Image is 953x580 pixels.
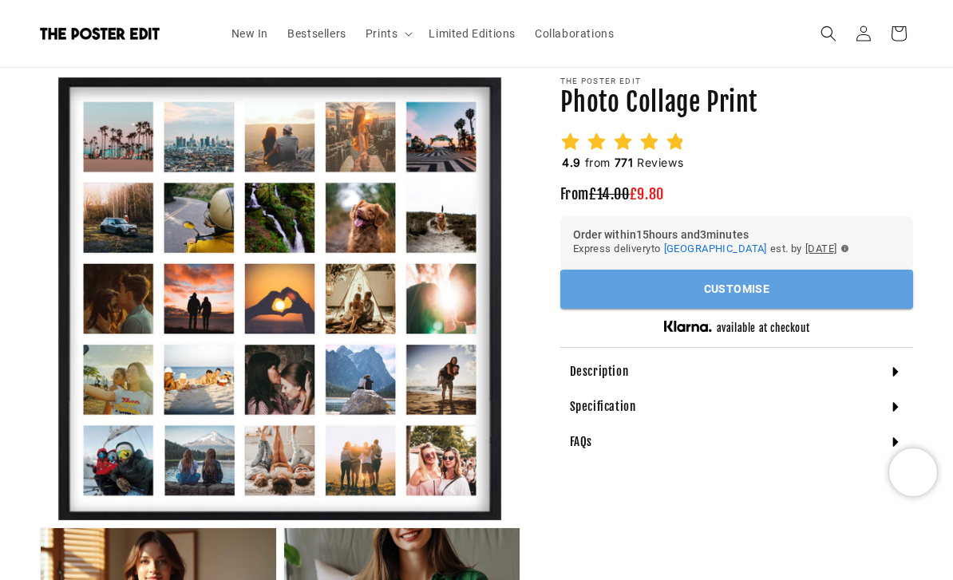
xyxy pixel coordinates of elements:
h4: Specification [570,399,636,415]
h1: Photo Collage Print [560,86,913,120]
img: The Poster Edit [40,27,160,40]
div: outlined primary button group [560,270,913,309]
a: The Poster Edit [34,22,206,46]
button: [GEOGRAPHIC_DATA] [664,240,767,258]
a: Collaborations [525,17,623,50]
span: Prints [366,26,398,41]
button: Customise [560,270,913,309]
iframe: Chatra live chat [889,448,937,496]
span: £14.00 [589,185,630,203]
p: The Poster Edit [560,77,913,86]
span: [DATE] [805,240,837,258]
span: £9.80 [630,185,664,203]
a: Bestsellers [278,17,356,50]
h5: available at checkout [717,322,810,335]
summary: Prints [356,17,420,50]
span: Limited Editions [429,26,516,41]
h6: Order within 15 hours and 3 minutes [573,229,900,240]
span: Express delivery to [573,240,661,258]
span: Bestsellers [287,26,346,41]
span: 4.9 [562,156,581,169]
a: Limited Editions [419,17,525,50]
span: [GEOGRAPHIC_DATA] [664,243,767,254]
h2: from Reviews [560,155,686,171]
span: 771 [615,156,634,169]
h3: From [560,185,913,203]
a: New In [222,17,279,50]
summary: Search [811,16,846,51]
span: New In [231,26,269,41]
span: Collaborations [535,26,614,41]
h4: Description [570,364,629,380]
h4: FAQs [570,434,592,450]
span: est. by [770,240,802,258]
